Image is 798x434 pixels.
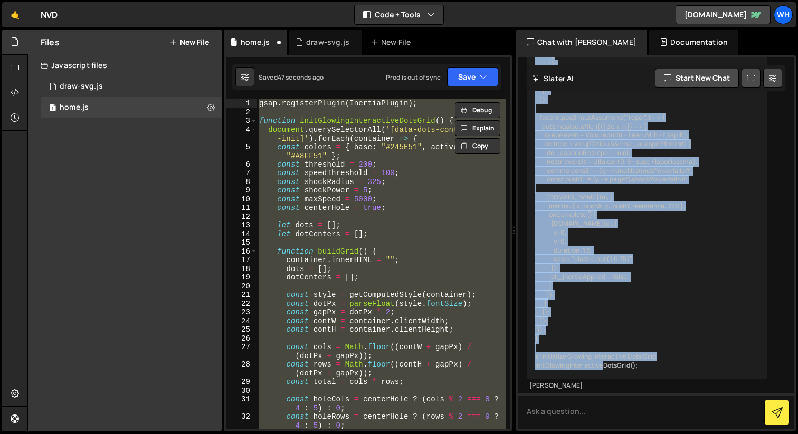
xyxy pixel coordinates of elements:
div: 47 seconds ago [278,73,324,82]
div: 9 [226,186,257,195]
div: [PERSON_NAME] [529,381,765,390]
div: 29 [226,378,257,387]
div: 16 [226,247,257,256]
span: 1 [50,104,56,113]
div: 3 [226,117,257,126]
div: home.js [241,37,270,47]
div: 23 [226,308,257,317]
div: Saved [259,73,324,82]
button: New File [169,38,209,46]
div: New File [370,37,415,47]
div: 2 [226,108,257,117]
div: 27 [226,343,257,360]
div: Prod is out of sync [386,73,441,82]
div: 6 [226,160,257,169]
h2: Files [41,36,60,48]
div: 20 [226,282,257,291]
a: 🤙 [2,2,28,27]
h2: Slater AI [532,73,574,83]
div: 19 [226,273,257,282]
div: 4 [226,126,257,143]
div: 14 [226,230,257,239]
button: Debug [455,102,500,118]
div: 12 [226,213,257,221]
em: shockPower [635,166,672,175]
div: 28 [226,360,257,378]
div: 17 [226,256,257,265]
div: 11 [226,204,257,213]
div: 15 [226,238,257,247]
div: 7 [226,169,257,178]
div: NVD [41,8,58,21]
div: 8 [226,178,257,187]
div: home.js [60,103,89,112]
div: 13 [226,221,257,230]
div: 32 [226,412,257,430]
div: 15719/47265.js [41,97,222,118]
button: Explain [455,120,500,136]
div: Javascript files [28,55,222,76]
div: 30 [226,387,257,396]
a: [DOMAIN_NAME] [676,5,771,24]
em: shockPower [631,175,668,184]
div: Documentation [649,30,738,55]
div: 31 [226,395,257,412]
div: 15719/47215.js [41,76,222,97]
div: 25 [226,325,257,334]
a: Wh [774,5,793,24]
div: 24 [226,317,257,326]
div: Chat with [PERSON_NAME] [516,30,647,55]
button: Copy [455,138,500,154]
button: Code + Tools [355,5,443,24]
div: 21 [226,291,257,300]
div: 18 [226,265,257,274]
div: 22 [226,300,257,308]
div: 10 [226,195,257,204]
div: 26 [226,334,257,343]
div: 5 [226,143,257,160]
div: draw-svg.js [306,37,349,47]
button: Start new chat [655,69,739,88]
div: 1 [226,99,257,108]
div: draw-svg.js [60,82,103,91]
button: Save [447,67,498,86]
